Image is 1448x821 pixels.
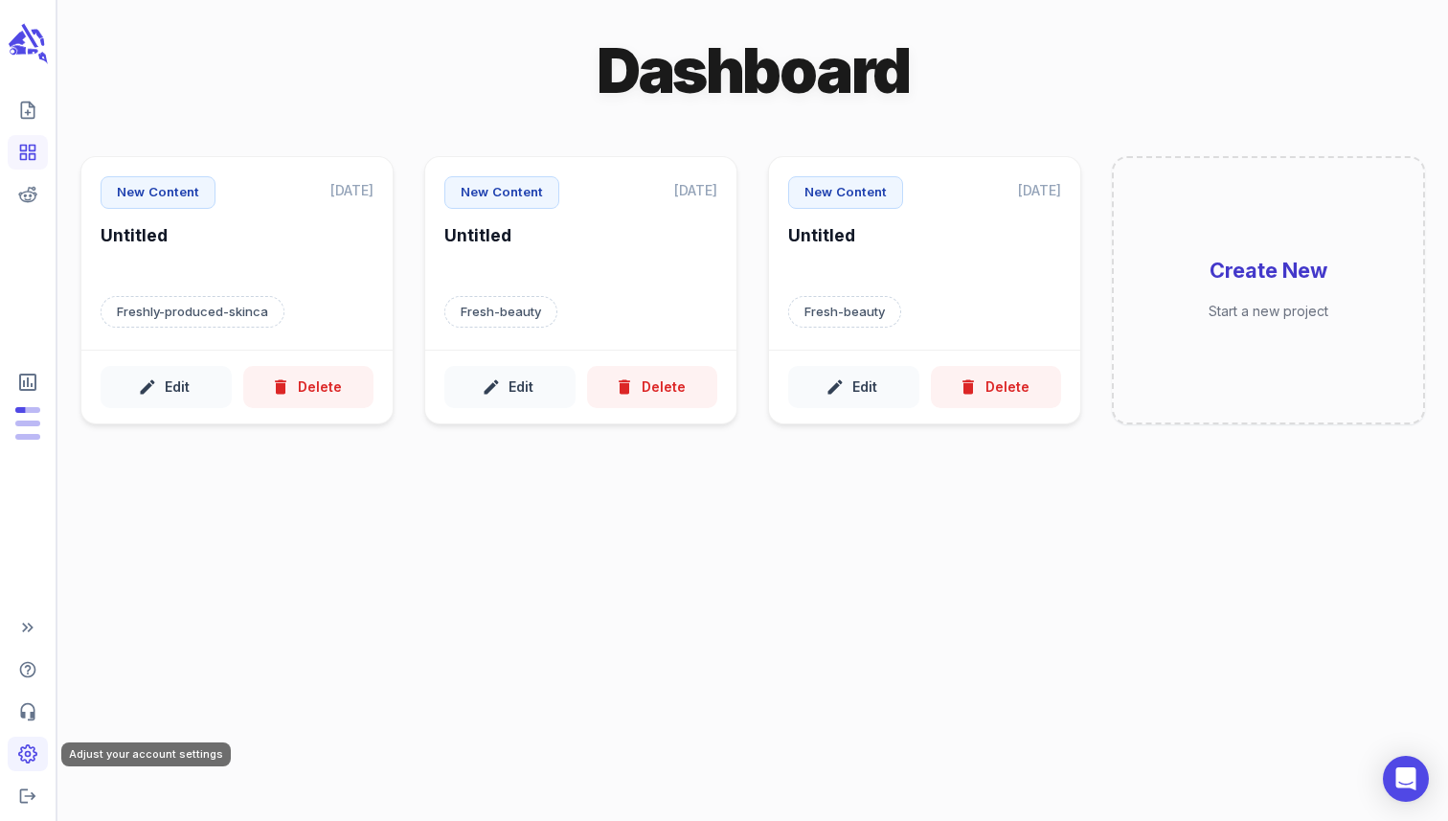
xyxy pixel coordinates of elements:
span: Logout [8,779,48,813]
button: Edit [788,366,919,409]
span: Contact Support [8,695,48,729]
h6: Untitled [101,224,373,277]
span: Output Tokens: 0 of 120,000 monthly tokens used. These limits are based on the last model you use... [15,421,40,426]
p: New Content [101,176,215,209]
span: View Subscription & Usage [8,363,48,401]
h1: Dashboard [597,31,910,110]
p: [DATE] [330,176,373,204]
h6: Untitled [444,224,717,277]
span: Posts: 2 of 5 monthly posts used [15,407,40,413]
p: Target keyword: Freshly-produced-skinca [101,296,284,329]
button: Delete [587,366,718,409]
button: Delete [931,366,1062,409]
span: View your Reddit Intelligence add-on dashboard [8,177,48,212]
p: Target keyword: Fresh-beauty [444,296,557,329]
p: [DATE] [1018,176,1061,204]
div: Open Intercom Messenger [1383,756,1429,802]
span: Input Tokens: 0 of 960,000 monthly tokens used. These limits are based on the last model you used... [15,434,40,440]
h6: Create New [1210,257,1327,285]
button: Delete [243,366,374,409]
span: Expand Sidebar [8,610,48,645]
h6: Untitled [788,224,1061,277]
span: Help Center [8,652,48,687]
span: View your content dashboard [8,135,48,170]
p: New Content [788,176,903,209]
button: Edit [444,366,576,409]
div: Adjust your account settings [61,742,231,766]
p: Start a new project [1209,301,1328,321]
button: Edit [101,366,232,409]
p: Target keyword: Fresh-beauty [788,296,901,329]
span: Adjust your account settings [8,737,48,771]
span: Create new content [8,93,48,127]
p: New Content [444,176,559,209]
p: [DATE] [674,176,717,204]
